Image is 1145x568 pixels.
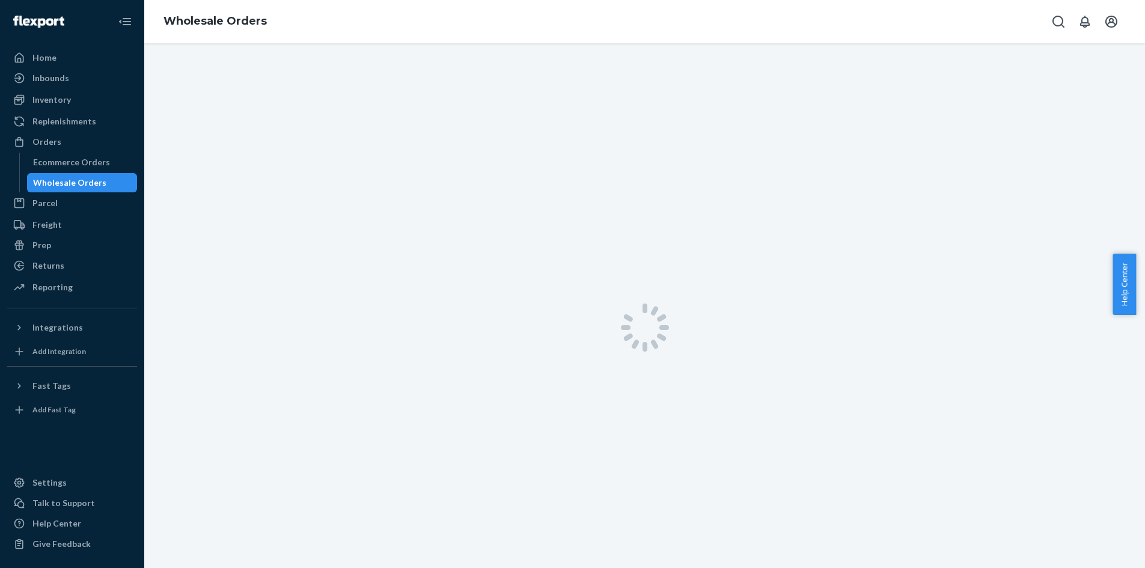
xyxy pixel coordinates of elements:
ol: breadcrumbs [154,4,276,39]
a: Wholesale Orders [163,14,267,28]
div: Parcel [32,197,58,209]
button: Fast Tags [7,376,137,395]
button: Integrations [7,318,137,337]
div: Prep [32,239,51,251]
button: Give Feedback [7,534,137,554]
div: Settings [32,477,67,489]
img: Flexport logo [13,16,64,28]
button: Help Center [1113,254,1136,315]
a: Replenishments [7,112,137,131]
a: Wholesale Orders [27,173,138,192]
div: Ecommerce Orders [33,156,110,168]
div: Reporting [32,281,73,293]
a: Inbounds [7,69,137,88]
a: Help Center [7,514,137,533]
a: Inventory [7,90,137,109]
div: Give Feedback [32,538,91,550]
a: Home [7,48,137,67]
a: Ecommerce Orders [27,153,138,172]
div: Integrations [32,322,83,334]
a: Settings [7,473,137,492]
button: Talk to Support [7,493,137,513]
div: Inventory [32,94,71,106]
div: Inbounds [32,72,69,84]
a: Prep [7,236,137,255]
a: Orders [7,132,137,151]
div: Help Center [32,518,81,530]
button: Close Navigation [113,10,137,34]
button: Open account menu [1099,10,1123,34]
a: Add Fast Tag [7,400,137,420]
div: Add Integration [32,346,86,356]
div: Talk to Support [32,497,95,509]
div: Wholesale Orders [33,177,106,189]
div: Replenishments [32,115,96,127]
div: Add Fast Tag [32,405,76,415]
div: Fast Tags [32,380,71,392]
div: Home [32,52,56,64]
div: Returns [32,260,64,272]
button: Open Search Box [1046,10,1070,34]
div: Freight [32,219,62,231]
button: Open notifications [1073,10,1097,34]
a: Returns [7,256,137,275]
div: Orders [32,136,61,148]
a: Reporting [7,278,137,297]
a: Freight [7,215,137,234]
a: Add Integration [7,342,137,361]
a: Parcel [7,194,137,213]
